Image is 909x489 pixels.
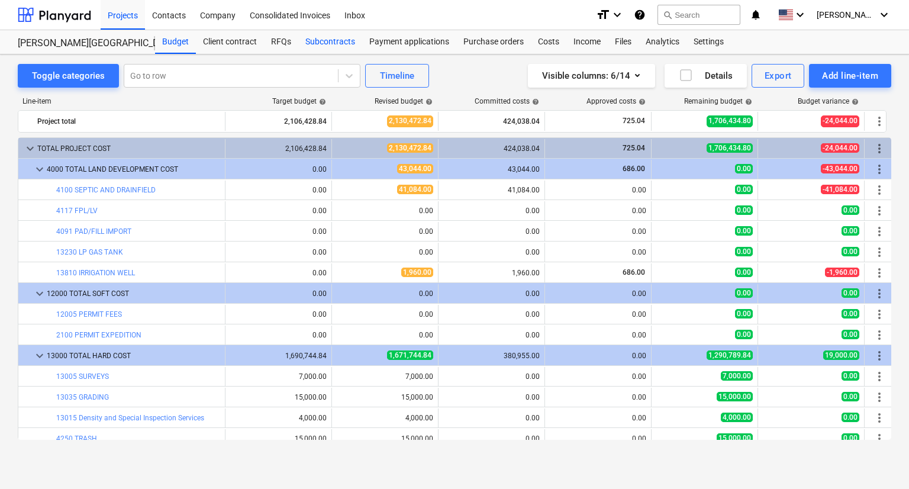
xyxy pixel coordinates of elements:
[230,372,327,381] div: 7,000.00
[387,115,433,127] span: 2,130,472.84
[636,98,646,105] span: help
[657,5,740,25] button: Search
[264,30,298,54] a: RFQs
[397,164,433,173] span: 43,044.00
[765,68,792,83] div: Export
[735,247,753,256] span: 0.00
[842,288,859,298] span: 0.00
[610,8,624,22] i: keyboard_arrow_down
[443,331,540,339] div: 0.00
[337,227,433,236] div: 0.00
[550,331,646,339] div: 0.00
[821,115,859,127] span: -24,044.00
[735,268,753,277] span: 0.00
[230,248,327,256] div: 0.00
[155,30,196,54] div: Budget
[872,245,887,259] span: More actions
[735,330,753,339] span: 0.00
[721,413,753,422] span: 4,000.00
[608,30,639,54] a: Files
[56,435,97,443] a: 4250 TRASH
[735,164,753,173] span: 0.00
[872,369,887,384] span: More actions
[707,115,753,127] span: 1,706,434.80
[550,310,646,319] div: 0.00
[821,143,859,153] span: -24,044.00
[750,8,762,22] i: notifications
[872,349,887,363] span: More actions
[337,414,433,422] div: 4,000.00
[56,248,123,256] a: 13230 LP GAS TANK
[33,349,47,363] span: keyboard_arrow_down
[872,183,887,197] span: More actions
[621,268,646,276] span: 686.00
[531,30,566,54] a: Costs
[793,8,807,22] i: keyboard_arrow_down
[586,97,646,105] div: Approved costs
[550,248,646,256] div: 0.00
[752,64,805,88] button: Export
[337,435,433,443] div: 15,000.00
[842,392,859,401] span: 0.00
[196,30,264,54] div: Client contract
[443,269,540,277] div: 1,960.00
[550,414,646,422] div: 0.00
[380,68,414,83] div: Timeline
[443,112,540,131] div: 424,038.04
[18,97,225,105] div: Line-item
[443,144,540,153] div: 424,038.04
[621,144,646,152] span: 725.04
[842,247,859,256] span: 0.00
[735,309,753,319] span: 0.00
[550,227,646,236] div: 0.00
[596,8,610,22] i: format_size
[47,346,220,365] div: 13000 TOTAL HARD COST
[735,205,753,215] span: 0.00
[18,64,119,88] button: Toggle categories
[566,30,608,54] a: Income
[230,165,327,173] div: 0.00
[872,307,887,321] span: More actions
[337,331,433,339] div: 0.00
[362,30,456,54] a: Payment applications
[443,248,540,256] div: 0.00
[456,30,531,54] a: Purchase orders
[639,30,686,54] div: Analytics
[634,8,646,22] i: Knowledge base
[743,98,752,105] span: help
[443,186,540,194] div: 41,084.00
[337,289,433,298] div: 0.00
[32,68,105,83] div: Toggle categories
[337,310,433,319] div: 0.00
[798,97,859,105] div: Budget variance
[665,64,747,88] button: Details
[872,328,887,342] span: More actions
[443,435,540,443] div: 0.00
[230,269,327,277] div: 0.00
[56,310,122,319] a: 12005 PERMIT FEES
[443,310,540,319] div: 0.00
[230,310,327,319] div: 0.00
[872,114,887,128] span: More actions
[47,160,220,179] div: 4000 TOTAL LAND DEVELOPMENT COST
[822,68,878,83] div: Add line-item
[387,350,433,360] span: 1,671,744.84
[825,268,859,277] span: -1,960.00
[686,30,731,54] div: Settings
[443,227,540,236] div: 0.00
[872,411,887,425] span: More actions
[56,414,204,422] a: 13015 Density and Special Inspection Services
[850,432,909,489] iframe: Chat Widget
[707,350,753,360] span: 1,290,789.84
[735,185,753,194] span: 0.00
[475,97,539,105] div: Committed costs
[230,289,327,298] div: 0.00
[230,352,327,360] div: 1,690,744.84
[298,30,362,54] a: Subcontracts
[550,289,646,298] div: 0.00
[821,185,859,194] span: -41,084.00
